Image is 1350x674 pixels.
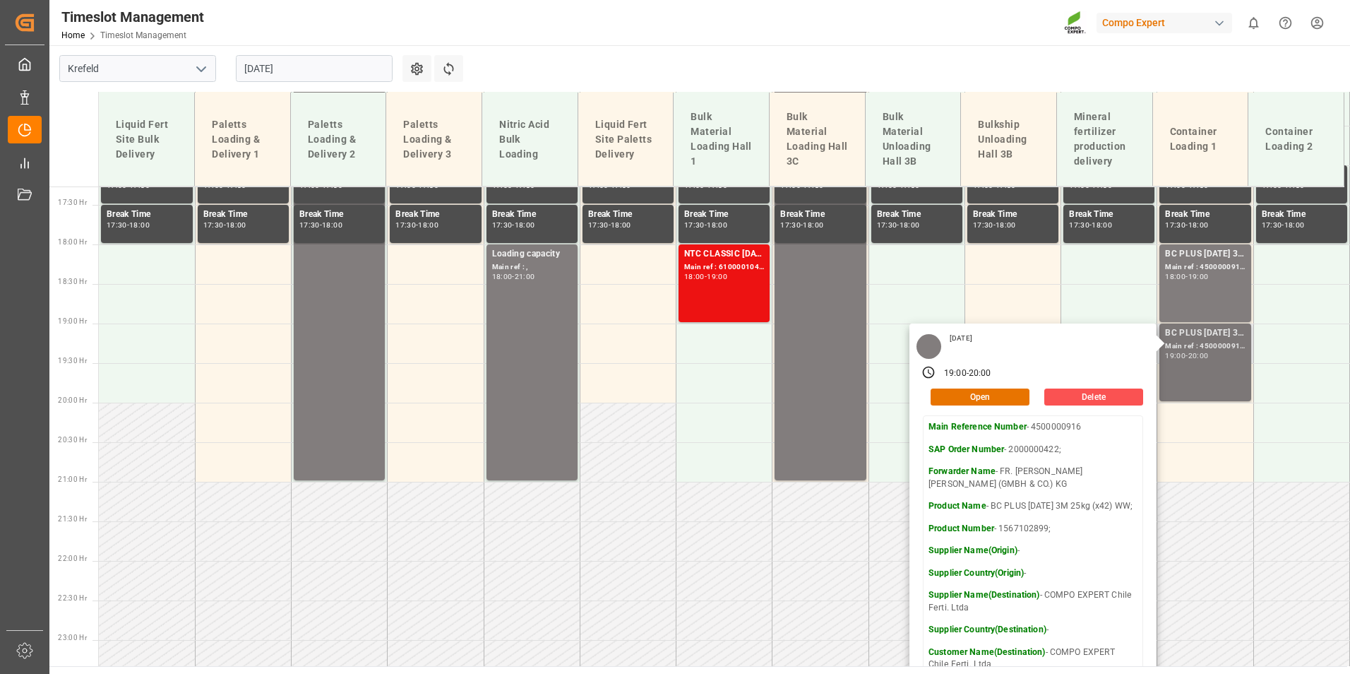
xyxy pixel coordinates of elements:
strong: Forwarder Name [928,466,996,476]
a: Home [61,30,85,40]
strong: Supplier Name(Destination) [928,590,1039,600]
div: - [967,367,969,380]
p: - BC PLUS [DATE] 3M 25kg (x42) WW; [928,500,1137,513]
div: 21:00 [515,273,535,280]
strong: SAP Order Number [928,444,1004,454]
div: 17:30 [973,222,993,228]
strong: Supplier Country(Origin) [928,568,1024,578]
div: Bulk Material Unloading Hall 3B [877,104,950,175]
p: - 4500000916 [928,421,1137,434]
div: Break Time [973,208,1053,222]
div: 17:30 [395,222,416,228]
div: NTC CLASSIC [DATE]+3+TE BULK; [684,247,764,261]
p: - [928,545,1137,557]
span: 19:00 Hr [58,317,87,325]
span: 19:30 Hr [58,357,87,365]
p: - [928,567,1137,580]
div: 17:30 [492,222,513,228]
div: - [897,222,899,228]
div: Break Time [492,208,572,222]
div: 17:30 [588,222,609,228]
div: 18:00 [803,222,823,228]
div: - [127,222,129,228]
div: Break Time [877,208,957,222]
p: - COMPO EXPERT Chile Ferti. Ltda [928,646,1137,671]
div: 17:30 [1165,222,1185,228]
strong: Product Name [928,501,986,511]
div: Paletts Loading & Delivery 2 [302,112,375,167]
div: 17:30 [1069,222,1089,228]
div: BC PLUS [DATE] 3M 25kg (x42) WW; [1165,326,1245,341]
span: 20:30 Hr [58,436,87,444]
div: 19:00 [707,273,727,280]
div: Loading capacity [492,247,572,261]
div: 18:00 [129,222,150,228]
div: 18:00 [707,222,727,228]
p: - 2000000422; [928,444,1137,456]
span: 23:00 Hr [58,634,87,642]
div: Break Time [1262,208,1342,222]
div: - [512,222,514,228]
img: Screenshot%202023-09-29%20at%2010.02.21.png_1712312052.png [1064,11,1087,35]
button: Help Center [1270,7,1301,39]
div: [DATE] [945,333,977,343]
strong: Product Number [928,524,994,533]
div: Break Time [780,208,860,222]
div: 18:00 [996,222,1016,228]
div: 18:00 [611,222,631,228]
div: Main ref : 6100001041, 2000000209; [684,261,764,273]
div: Main ref : , [492,261,572,273]
div: - [609,222,611,228]
div: - [1089,222,1092,228]
div: Nitric Acid Bulk Loading [494,112,566,167]
div: Paletts Loading & Delivery 3 [398,112,470,167]
button: show 0 new notifications [1238,7,1270,39]
div: 18:00 [418,222,438,228]
div: 18:00 [322,222,342,228]
div: - [993,222,996,228]
div: 20:00 [1188,353,1209,359]
button: open menu [190,58,211,80]
div: - [416,222,418,228]
span: 21:00 Hr [58,475,87,483]
div: Container Loading 2 [1260,119,1332,160]
span: 18:00 Hr [58,238,87,246]
strong: Main Reference Number [928,422,1027,432]
div: - [1185,222,1188,228]
div: 17:30 [684,222,705,228]
div: 18:00 [684,273,705,280]
span: 22:30 Hr [58,594,87,602]
div: Break Time [588,208,668,222]
div: Liquid Fert Site Bulk Delivery [110,112,183,167]
div: Liquid Fert Site Paletts Delivery [590,112,662,167]
div: Break Time [395,208,475,222]
span: 21:30 Hr [58,515,87,523]
button: Delete [1044,389,1143,406]
div: Break Time [203,208,283,222]
div: Break Time [1069,208,1149,222]
strong: Supplier Country(Destination) [928,625,1046,634]
div: Main ref : 4500000915, 2000000422; [1165,261,1245,273]
div: 17:30 [1262,222,1282,228]
p: - [928,624,1137,637]
div: Compo Expert [1097,13,1232,33]
div: 17:30 [299,222,320,228]
strong: Customer Name(Destination) [928,647,1045,657]
div: Break Time [299,208,379,222]
div: Bulkship Unloading Hall 3B [972,112,1045,167]
div: - [705,273,707,280]
div: 18:00 [492,273,513,280]
p: - 1567102899; [928,523,1137,536]
div: 18:00 [1092,222,1112,228]
div: - [1282,222,1284,228]
button: Open [931,389,1029,406]
input: Type to search/select [59,55,216,82]
div: 18:00 [1188,222,1209,228]
div: Timeslot Management [61,6,204,28]
div: 18:00 [515,222,535,228]
p: - COMPO EXPERT Chile Ferti. Ltda [928,589,1137,614]
div: 17:30 [780,222,801,228]
div: Container Loading 1 [1164,119,1237,160]
div: BC PLUS [DATE] 3M 25kg (x42) WW; [1165,247,1245,261]
div: Mineral fertilizer production delivery [1068,104,1141,175]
